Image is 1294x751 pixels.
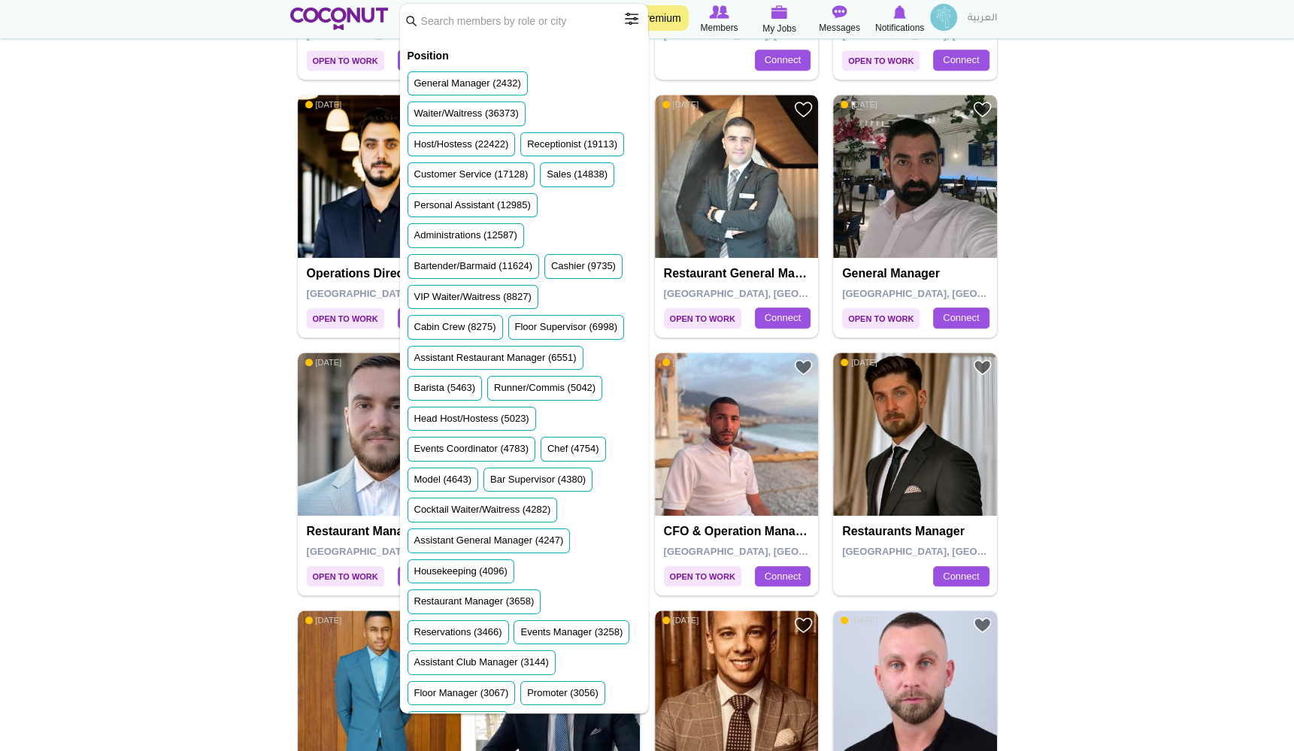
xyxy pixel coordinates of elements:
span: Open to Work [307,308,384,329]
img: Home [290,8,389,30]
a: Connect [755,566,811,587]
a: Add to Favourites [973,358,992,377]
span: [DATE] [841,357,877,368]
label: Assistant General Manager (4247) [414,534,564,548]
label: Bar Supervisor (4380) [490,473,586,487]
span: [DATE] [841,615,877,625]
label: General Manager (2432) [414,77,521,91]
a: Connect [398,50,453,71]
input: Search members by role or city [400,4,648,38]
span: Open to Work [664,566,741,586]
label: Chef (4754) [547,442,599,456]
label: Assistant Club Manager (3144) [414,656,549,670]
span: [GEOGRAPHIC_DATA], [GEOGRAPHIC_DATA] [842,288,1056,299]
label: Floor Supervisor (6998) [515,320,618,335]
a: Browse Members Members [689,4,750,35]
span: [DATE] [841,99,877,110]
a: Add to Favourites [794,358,813,377]
span: [DATE] [662,615,699,625]
h4: Restaurants Manager [842,525,992,538]
label: Administrations (12587) [414,229,517,243]
label: Events Coordinator (4783) [414,442,529,456]
a: Connect [933,50,989,71]
span: Open to Work [307,566,384,586]
label: Cabin Crew (8275) [414,320,496,335]
img: My Jobs [771,5,788,19]
h4: CFO & Operation Manager [664,525,814,538]
a: Messages Messages [810,4,870,35]
label: Cashier (9735) [551,259,616,274]
label: Receptionist (19113) [527,138,617,152]
span: [DATE] [662,357,699,368]
span: Open to Work [664,308,741,329]
a: Connect [398,566,453,587]
a: العربية [960,4,1005,34]
label: Cocktail Waiter/Waitress (4282) [414,503,551,517]
a: Notifications Notifications [870,4,930,35]
a: Connect [933,307,989,329]
span: [GEOGRAPHIC_DATA], [GEOGRAPHIC_DATA] [842,546,1056,557]
label: Personal Assistant (12985) [414,198,531,213]
h2: Position [408,49,641,64]
span: Open to Work [842,50,920,71]
a: Go Premium [614,5,689,31]
span: [DATE] [305,615,342,625]
span: Notifications [875,20,924,35]
label: Housekeeping (4096) [414,565,508,579]
label: Waiter/Waitress (36373) [414,107,519,121]
span: [DATE] [305,99,342,110]
span: [DATE] [305,357,342,368]
span: Open to Work [842,308,920,329]
label: Host/Hostess (22422) [414,138,509,152]
h4: Restaurant General Manager [664,267,814,280]
span: [GEOGRAPHIC_DATA], [GEOGRAPHIC_DATA] [307,288,521,299]
label: Model (4643) [414,473,472,487]
span: [GEOGRAPHIC_DATA], [GEOGRAPHIC_DATA] [664,288,878,299]
span: My Jobs [762,21,796,36]
label: Floor Manager (3067) [414,686,509,701]
a: Add to Favourites [794,616,813,634]
a: Add to Favourites [973,100,992,119]
span: [GEOGRAPHIC_DATA], [GEOGRAPHIC_DATA] [307,546,521,557]
img: Messages [832,5,847,19]
a: Add to Favourites [794,100,813,119]
label: Reservations (3466) [414,625,502,640]
span: Open to Work [307,50,384,71]
label: Head Host/Hostess (5023) [414,412,529,426]
span: Messages [819,20,860,35]
label: VIP Waiter/Waitress (8827) [414,290,532,304]
a: Connect [755,50,811,71]
img: Notifications [893,5,906,19]
h4: Operations Director/Director of F&B [307,267,456,280]
label: Bartender/Barmaid (11624) [414,259,533,274]
h4: Restaurant Manager/General Manager [307,525,456,538]
label: Barista (5463) [414,381,476,395]
label: Assistant Restaurant Manager (6551) [414,351,577,365]
span: [GEOGRAPHIC_DATA], [GEOGRAPHIC_DATA] [664,546,878,557]
a: Connect [755,307,811,329]
img: Browse Members [709,5,729,19]
label: Events Manager (3258) [520,625,623,640]
a: My Jobs My Jobs [750,4,810,36]
span: [DATE] [662,99,699,110]
label: Sales (14838) [547,168,608,182]
span: Members [700,20,738,35]
label: Runner/Commis (5042) [494,381,595,395]
h4: General Manager [842,267,992,280]
a: Connect [398,307,453,329]
label: Restaurant Manager (3658) [414,595,535,609]
label: Customer Service (17128) [414,168,529,182]
label: Promoter (3056) [527,686,599,701]
a: Add to Favourites [973,616,992,634]
a: Connect [933,566,989,587]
